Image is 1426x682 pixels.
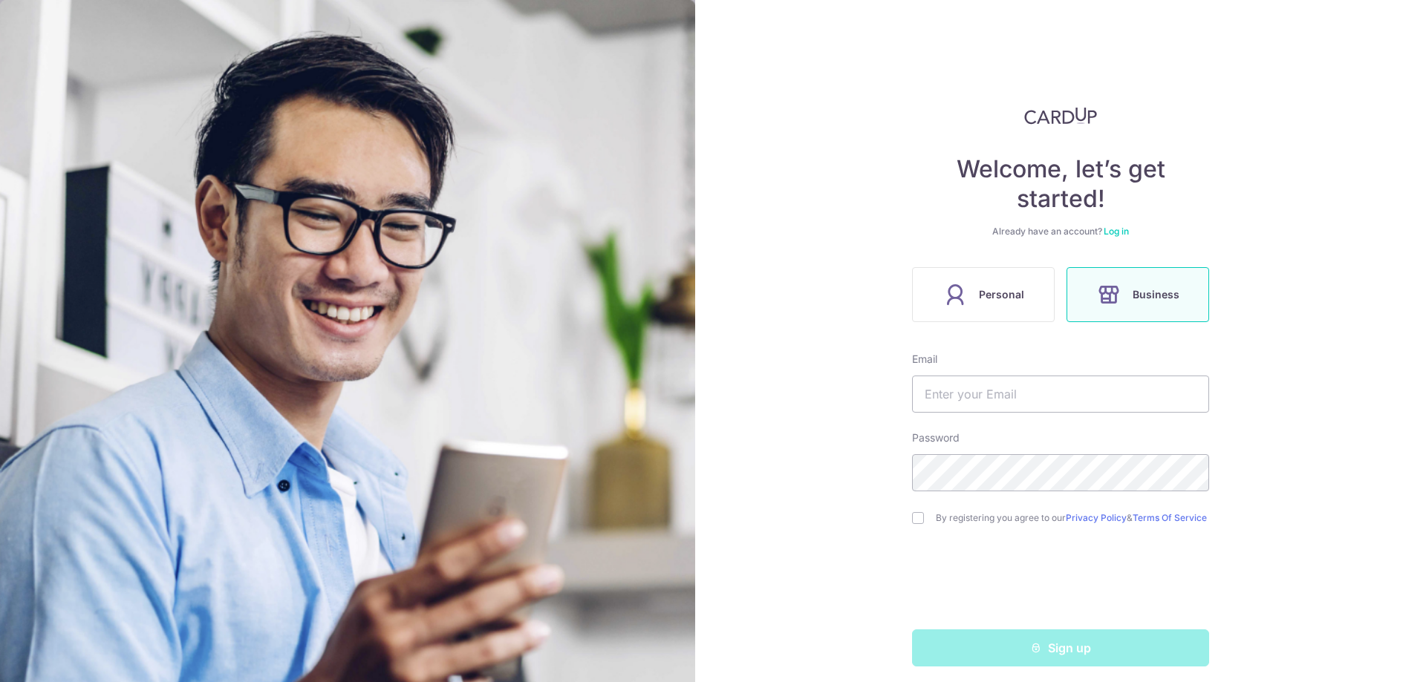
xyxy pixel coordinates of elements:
[912,376,1209,413] input: Enter your Email
[1133,512,1207,523] a: Terms Of Service
[1061,267,1215,322] a: Business
[1133,286,1179,304] span: Business
[1024,107,1097,125] img: CardUp Logo
[979,286,1024,304] span: Personal
[912,352,937,367] label: Email
[1104,226,1129,237] a: Log in
[912,154,1209,214] h4: Welcome, let’s get started!
[912,226,1209,237] div: Already have an account?
[1066,512,1127,523] a: Privacy Policy
[948,554,1173,611] iframe: reCAPTCHA
[936,512,1209,524] label: By registering you agree to our &
[912,430,960,445] label: Password
[906,267,1061,322] a: Personal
